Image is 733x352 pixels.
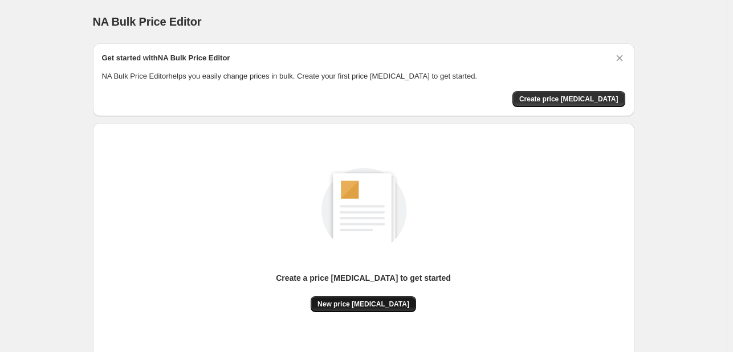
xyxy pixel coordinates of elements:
[311,296,416,312] button: New price [MEDICAL_DATA]
[614,52,625,64] button: Dismiss card
[317,300,409,309] span: New price [MEDICAL_DATA]
[276,272,451,284] p: Create a price [MEDICAL_DATA] to get started
[93,15,202,28] span: NA Bulk Price Editor
[102,52,230,64] h2: Get started with NA Bulk Price Editor
[102,71,625,82] p: NA Bulk Price Editor helps you easily change prices in bulk. Create your first price [MEDICAL_DAT...
[519,95,618,104] span: Create price [MEDICAL_DATA]
[512,91,625,107] button: Create price change job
